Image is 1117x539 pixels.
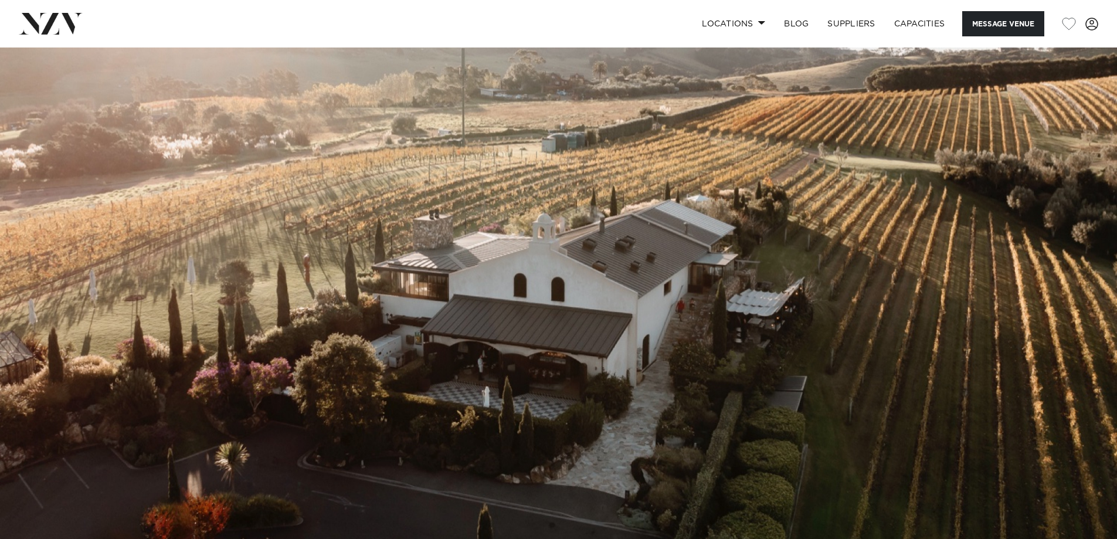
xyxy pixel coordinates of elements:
a: BLOG [775,11,818,36]
a: SUPPLIERS [818,11,884,36]
img: nzv-logo.png [19,13,83,34]
a: Locations [692,11,775,36]
button: Message Venue [962,11,1044,36]
a: Capacities [885,11,955,36]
